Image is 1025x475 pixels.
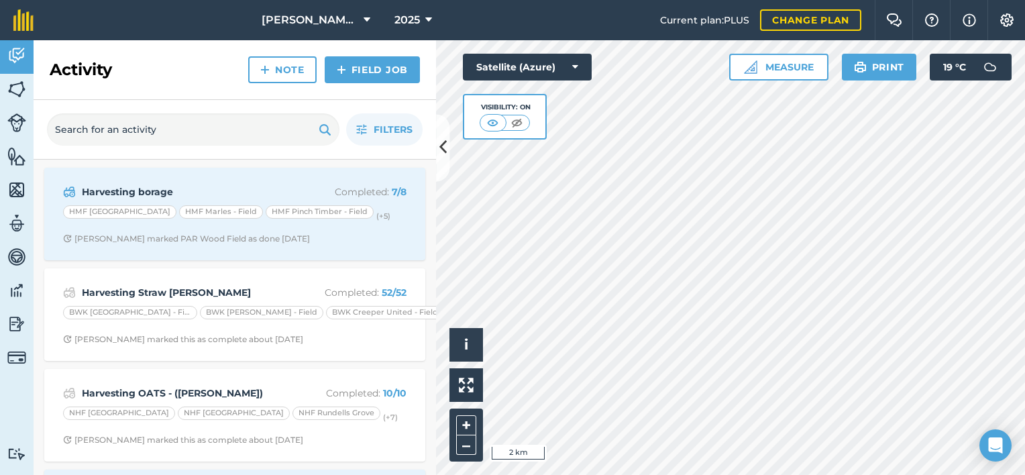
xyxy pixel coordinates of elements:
span: i [464,336,468,353]
img: svg+xml;base64,PD94bWwgdmVyc2lvbj0iMS4wIiBlbmNvZGluZz0idXRmLTgiPz4KPCEtLSBHZW5lcmF0b3I6IEFkb2JlIE... [7,280,26,301]
img: svg+xml;base64,PHN2ZyB4bWxucz0iaHR0cDovL3d3dy53My5vcmcvMjAwMC9zdmciIHdpZHRoPSI1MCIgaGVpZ2h0PSI0MC... [484,116,501,129]
div: NHF [GEOGRAPHIC_DATA] [178,407,290,420]
small: (+ 7 ) [383,413,398,422]
div: [PERSON_NAME] marked PAR Wood Field as done [DATE] [63,233,310,244]
img: fieldmargin Logo [13,9,34,31]
small: (+ 5 ) [376,211,390,221]
button: + [456,415,476,435]
img: svg+xml;base64,PD94bWwgdmVyc2lvbj0iMS4wIiBlbmNvZGluZz0idXRmLTgiPz4KPCEtLSBHZW5lcmF0b3I6IEFkb2JlIE... [7,247,26,267]
div: [PERSON_NAME] marked this as complete about [DATE] [63,435,303,445]
span: Current plan : PLUS [660,13,749,28]
img: Two speech bubbles overlapping with the left bubble in the forefront [886,13,902,27]
div: BWK [PERSON_NAME] - Field [200,306,323,319]
div: BWK [GEOGRAPHIC_DATA] - Field [63,306,197,319]
p: Completed : [300,184,407,199]
div: Open Intercom Messenger [979,429,1012,462]
div: HMF Pinch Timber - Field [266,205,374,219]
img: Clock with arrow pointing clockwise [63,435,72,444]
img: A question mark icon [924,13,940,27]
img: Ruler icon [744,60,757,74]
div: NHF [GEOGRAPHIC_DATA] [63,407,175,420]
img: svg+xml;base64,PD94bWwgdmVyc2lvbj0iMS4wIiBlbmNvZGluZz0idXRmLTgiPz4KPCEtLSBHZW5lcmF0b3I6IEFkb2JlIE... [63,385,76,401]
button: – [456,435,476,455]
img: svg+xml;base64,PD94bWwgdmVyc2lvbj0iMS4wIiBlbmNvZGluZz0idXRmLTgiPz4KPCEtLSBHZW5lcmF0b3I6IEFkb2JlIE... [7,447,26,460]
span: Filters [374,122,413,137]
span: 2025 [394,12,420,28]
img: svg+xml;base64,PHN2ZyB4bWxucz0iaHR0cDovL3d3dy53My5vcmcvMjAwMC9zdmciIHdpZHRoPSI1NiIgaGVpZ2h0PSI2MC... [7,146,26,166]
img: svg+xml;base64,PHN2ZyB4bWxucz0iaHR0cDovL3d3dy53My5vcmcvMjAwMC9zdmciIHdpZHRoPSI1MCIgaGVpZ2h0PSI0MC... [508,116,525,129]
p: Completed : [300,285,407,300]
img: svg+xml;base64,PD94bWwgdmVyc2lvbj0iMS4wIiBlbmNvZGluZz0idXRmLTgiPz4KPCEtLSBHZW5lcmF0b3I6IEFkb2JlIE... [63,284,76,301]
a: Field Job [325,56,420,83]
span: 19 ° C [943,54,966,81]
a: Harvesting borageCompleted: 7/8HMF [GEOGRAPHIC_DATA]HMF Marles - FieldHMF Pinch Timber - Field(+5... [52,176,417,252]
strong: Harvesting OATS - ([PERSON_NAME]) [82,386,294,401]
img: svg+xml;base64,PHN2ZyB4bWxucz0iaHR0cDovL3d3dy53My5vcmcvMjAwMC9zdmciIHdpZHRoPSIxNCIgaGVpZ2h0PSIyNC... [337,62,346,78]
strong: Harvesting borage [82,184,294,199]
button: i [449,328,483,362]
div: BWK Creeper United - Field [326,306,444,319]
img: svg+xml;base64,PHN2ZyB4bWxucz0iaHR0cDovL3d3dy53My5vcmcvMjAwMC9zdmciIHdpZHRoPSI1NiIgaGVpZ2h0PSI2MC... [7,180,26,200]
img: svg+xml;base64,PD94bWwgdmVyc2lvbj0iMS4wIiBlbmNvZGluZz0idXRmLTgiPz4KPCEtLSBHZW5lcmF0b3I6IEFkb2JlIE... [7,213,26,233]
h2: Activity [50,59,112,81]
img: svg+xml;base64,PD94bWwgdmVyc2lvbj0iMS4wIiBlbmNvZGluZz0idXRmLTgiPz4KPCEtLSBHZW5lcmF0b3I6IEFkb2JlIE... [7,348,26,367]
img: svg+xml;base64,PD94bWwgdmVyc2lvbj0iMS4wIiBlbmNvZGluZz0idXRmLTgiPz4KPCEtLSBHZW5lcmF0b3I6IEFkb2JlIE... [7,314,26,334]
img: svg+xml;base64,PHN2ZyB4bWxucz0iaHR0cDovL3d3dy53My5vcmcvMjAwMC9zdmciIHdpZHRoPSIxOSIgaGVpZ2h0PSIyNC... [319,121,331,138]
p: Completed : [300,386,407,401]
img: svg+xml;base64,PHN2ZyB4bWxucz0iaHR0cDovL3d3dy53My5vcmcvMjAwMC9zdmciIHdpZHRoPSIxOSIgaGVpZ2h0PSIyNC... [854,59,867,75]
img: Clock with arrow pointing clockwise [63,335,72,344]
img: Clock with arrow pointing clockwise [63,234,72,243]
strong: 10 / 10 [383,387,407,399]
button: Measure [729,54,828,81]
div: HMF [GEOGRAPHIC_DATA] [63,205,176,219]
button: Satellite (Azure) [463,54,592,81]
div: Visibility: On [480,102,531,113]
a: Note [248,56,317,83]
div: HMF Marles - Field [179,205,263,219]
button: Filters [346,113,423,146]
a: Harvesting Straw [PERSON_NAME]Completed: 52/52BWK [GEOGRAPHIC_DATA] - FieldBWK [PERSON_NAME] - Fi... [52,276,417,353]
img: Four arrows, one pointing top left, one top right, one bottom right and the last bottom left [459,378,474,392]
img: svg+xml;base64,PD94bWwgdmVyc2lvbj0iMS4wIiBlbmNvZGluZz0idXRmLTgiPz4KPCEtLSBHZW5lcmF0b3I6IEFkb2JlIE... [7,113,26,132]
div: NHF Rundells Grove [292,407,380,420]
img: svg+xml;base64,PD94bWwgdmVyc2lvbj0iMS4wIiBlbmNvZGluZz0idXRmLTgiPz4KPCEtLSBHZW5lcmF0b3I6IEFkb2JlIE... [7,46,26,66]
button: Print [842,54,917,81]
strong: 7 / 8 [392,186,407,198]
img: svg+xml;base64,PD94bWwgdmVyc2lvbj0iMS4wIiBlbmNvZGluZz0idXRmLTgiPz4KPCEtLSBHZW5lcmF0b3I6IEFkb2JlIE... [63,184,76,200]
img: svg+xml;base64,PHN2ZyB4bWxucz0iaHR0cDovL3d3dy53My5vcmcvMjAwMC9zdmciIHdpZHRoPSIxNCIgaGVpZ2h0PSIyNC... [260,62,270,78]
img: svg+xml;base64,PHN2ZyB4bWxucz0iaHR0cDovL3d3dy53My5vcmcvMjAwMC9zdmciIHdpZHRoPSIxNyIgaGVpZ2h0PSIxNy... [963,12,976,28]
span: [PERSON_NAME] Hayleys Partnership [262,12,358,28]
img: A cog icon [999,13,1015,27]
button: 19 °C [930,54,1012,81]
strong: 52 / 52 [382,286,407,299]
img: svg+xml;base64,PHN2ZyB4bWxucz0iaHR0cDovL3d3dy53My5vcmcvMjAwMC9zdmciIHdpZHRoPSI1NiIgaGVpZ2h0PSI2MC... [7,79,26,99]
div: [PERSON_NAME] marked this as complete about [DATE] [63,334,303,345]
img: svg+xml;base64,PD94bWwgdmVyc2lvbj0iMS4wIiBlbmNvZGluZz0idXRmLTgiPz4KPCEtLSBHZW5lcmF0b3I6IEFkb2JlIE... [977,54,1004,81]
input: Search for an activity [47,113,339,146]
a: Harvesting OATS - ([PERSON_NAME])Completed: 10/10NHF [GEOGRAPHIC_DATA]NHF [GEOGRAPHIC_DATA]NHF Ru... [52,377,417,454]
a: Change plan [760,9,861,31]
strong: Harvesting Straw [PERSON_NAME] [82,285,294,300]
